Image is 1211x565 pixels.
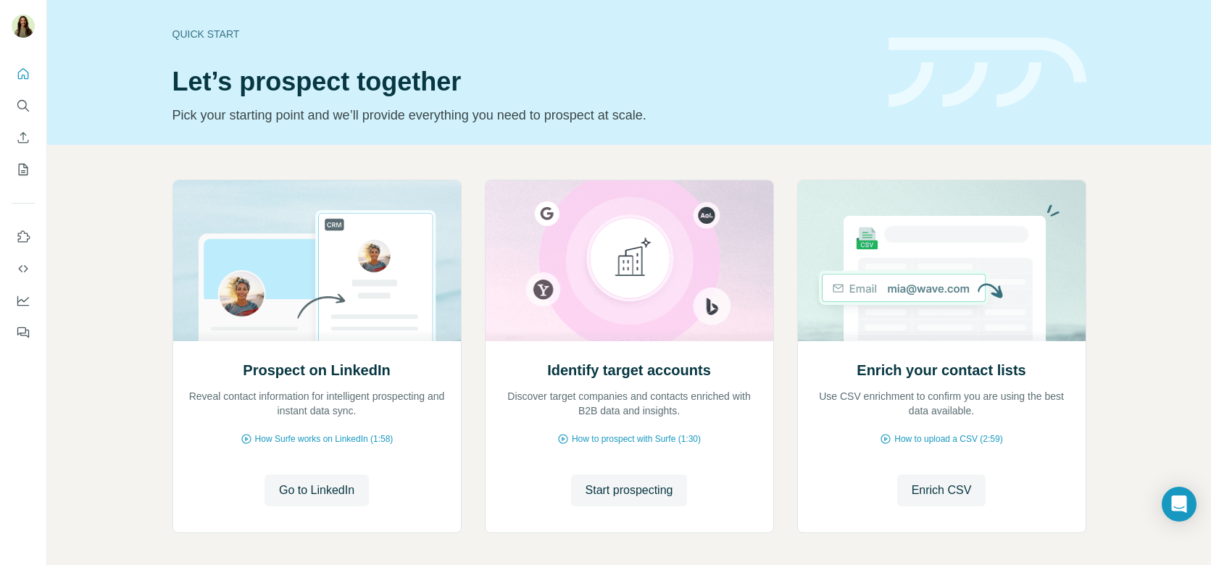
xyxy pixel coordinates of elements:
img: Avatar [12,14,35,38]
span: Enrich CSV [912,482,972,499]
p: Pick your starting point and we’ll provide everything you need to prospect at scale. [172,105,871,125]
button: Start prospecting [571,474,688,506]
button: My lists [12,156,35,183]
p: Reveal contact information for intelligent prospecting and instant data sync. [188,389,446,418]
span: How to prospect with Surfe (1:30) [572,432,701,445]
span: Go to LinkedIn [279,482,354,499]
h2: Identify target accounts [547,360,711,380]
img: Identify target accounts [485,180,774,341]
p: Use CSV enrichment to confirm you are using the best data available. [812,389,1071,418]
span: Start prospecting [586,482,673,499]
button: Enrich CSV [897,474,986,506]
button: Dashboard [12,288,35,314]
img: Prospect on LinkedIn [172,180,462,341]
h2: Prospect on LinkedIn [243,360,390,380]
button: Use Surfe on LinkedIn [12,224,35,250]
button: Enrich CSV [12,125,35,151]
h2: Enrich your contact lists [857,360,1025,380]
button: Search [12,93,35,119]
button: Use Surfe API [12,256,35,282]
span: How Surfe works on LinkedIn (1:58) [255,432,394,445]
button: Go to LinkedIn [265,474,369,506]
div: Open Intercom Messenger [1162,487,1197,522]
button: Quick start [12,61,35,87]
p: Discover target companies and contacts enriched with B2B data and insights. [500,389,759,418]
img: banner [889,38,1086,108]
h1: Let’s prospect together [172,67,871,96]
div: Quick start [172,27,871,41]
button: Feedback [12,319,35,346]
img: Enrich your contact lists [797,180,1086,341]
span: How to upload a CSV (2:59) [894,432,1002,445]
